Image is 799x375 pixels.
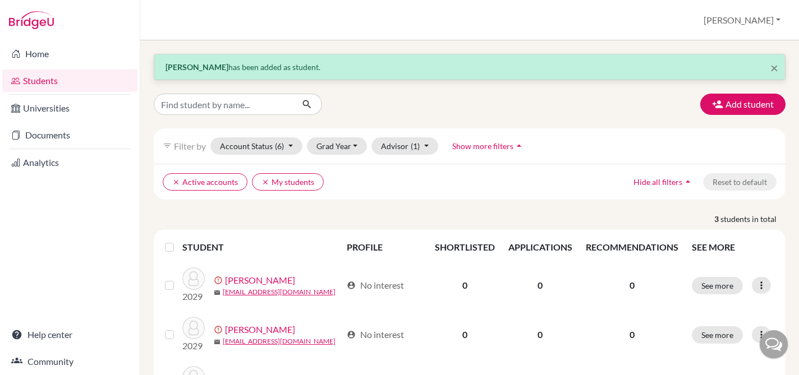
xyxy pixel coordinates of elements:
a: [PERSON_NAME] [225,274,295,287]
th: APPLICATIONS [502,234,579,261]
span: Filter by [174,141,206,151]
i: arrow_drop_up [682,176,694,187]
strong: 3 [714,213,720,225]
i: clear [172,178,180,186]
a: Analytics [2,151,137,174]
a: Students [2,70,137,92]
th: RECOMMENDATIONS [579,234,685,261]
strong: [PERSON_NAME] [166,62,228,72]
a: Home [2,43,137,65]
span: mail [214,289,221,296]
p: has been added as student. [166,61,774,73]
a: Universities [2,97,137,119]
button: Hide all filtersarrow_drop_up [624,173,703,191]
img: Gonzalez, Ezra [182,267,205,290]
th: SEE MORE [685,234,781,261]
img: Rodriguz, Viviana [182,317,205,339]
input: Find student by name... [154,94,293,115]
button: Account Status(6) [210,137,302,155]
span: (6) [275,141,284,151]
a: [PERSON_NAME] [225,323,295,336]
td: 0 [428,261,502,310]
th: SHORTLISTED [428,234,502,261]
span: mail [214,339,221,345]
th: PROFILE [340,234,428,261]
i: arrow_drop_up [513,140,525,151]
span: account_circle [347,281,356,290]
span: × [770,59,778,76]
span: account_circle [347,330,356,339]
span: students in total [720,213,786,225]
span: Show more filters [452,141,513,151]
td: 0 [428,310,502,359]
button: [PERSON_NAME] [699,10,786,31]
span: (1) [411,141,420,151]
button: Grad Year [307,137,368,155]
div: No interest [347,279,404,292]
i: filter_list [163,141,172,150]
span: Hide all filters [633,177,682,187]
th: STUDENT [182,234,340,261]
span: error_outline [214,276,225,285]
button: Advisor(1) [371,137,438,155]
p: 0 [586,279,678,292]
img: Bridge-U [9,11,54,29]
a: Documents [2,124,137,146]
i: clear [261,178,269,186]
button: See more [692,277,743,294]
button: clearMy students [252,173,324,191]
button: Reset to default [703,173,777,191]
td: 0 [502,261,579,310]
a: [EMAIL_ADDRESS][DOMAIN_NAME] [223,287,336,297]
button: Add student [700,94,786,115]
button: Show more filtersarrow_drop_up [443,137,534,155]
button: clearActive accounts [163,173,247,191]
a: Help center [2,323,137,346]
a: [EMAIL_ADDRESS][DOMAIN_NAME] [223,336,336,346]
button: Close [770,61,778,75]
p: 2029 [182,290,205,303]
a: Community [2,350,137,373]
p: 2029 [182,339,205,353]
div: No interest [347,328,404,341]
button: See more [692,326,743,344]
span: error_outline [214,325,225,334]
td: 0 [502,310,579,359]
p: 0 [586,328,678,341]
